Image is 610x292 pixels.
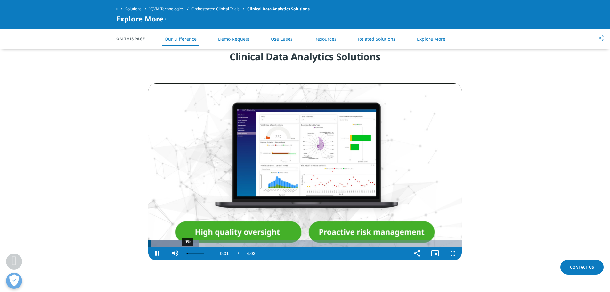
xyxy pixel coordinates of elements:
a: IQVIA Technologies [149,3,191,15]
span: Clinical Data Analytics Solutions [247,3,310,15]
a: Orchestrated Clinical Trials [191,3,247,15]
button: Fullscreen [444,247,462,260]
button: Open Preferences [6,273,22,289]
button: Picture-in-Picture [426,247,444,260]
a: Explore More [417,36,445,42]
span: 4:03 [247,247,255,260]
a: Contact Us [560,260,604,275]
div: Volume Level [186,253,204,254]
a: Related Solutions [358,36,395,42]
a: Use Cases [271,36,293,42]
span: Contact Us [570,264,594,270]
video-js: Video Player [148,83,462,260]
span: 0:01 [220,247,229,260]
a: Resources [314,36,337,42]
button: Mute [166,247,184,260]
a: Solutions [125,3,149,15]
button: Pause [148,247,166,260]
center: Clinical Data Analytics Solutions [116,50,494,63]
span: Explore More [116,15,163,22]
span: On This Page [116,36,151,42]
a: Demo Request [218,36,249,42]
button: Share [408,247,426,260]
a: Our Difference [165,36,197,42]
span: / [238,251,239,256]
div: Progress Bar [148,240,462,247]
